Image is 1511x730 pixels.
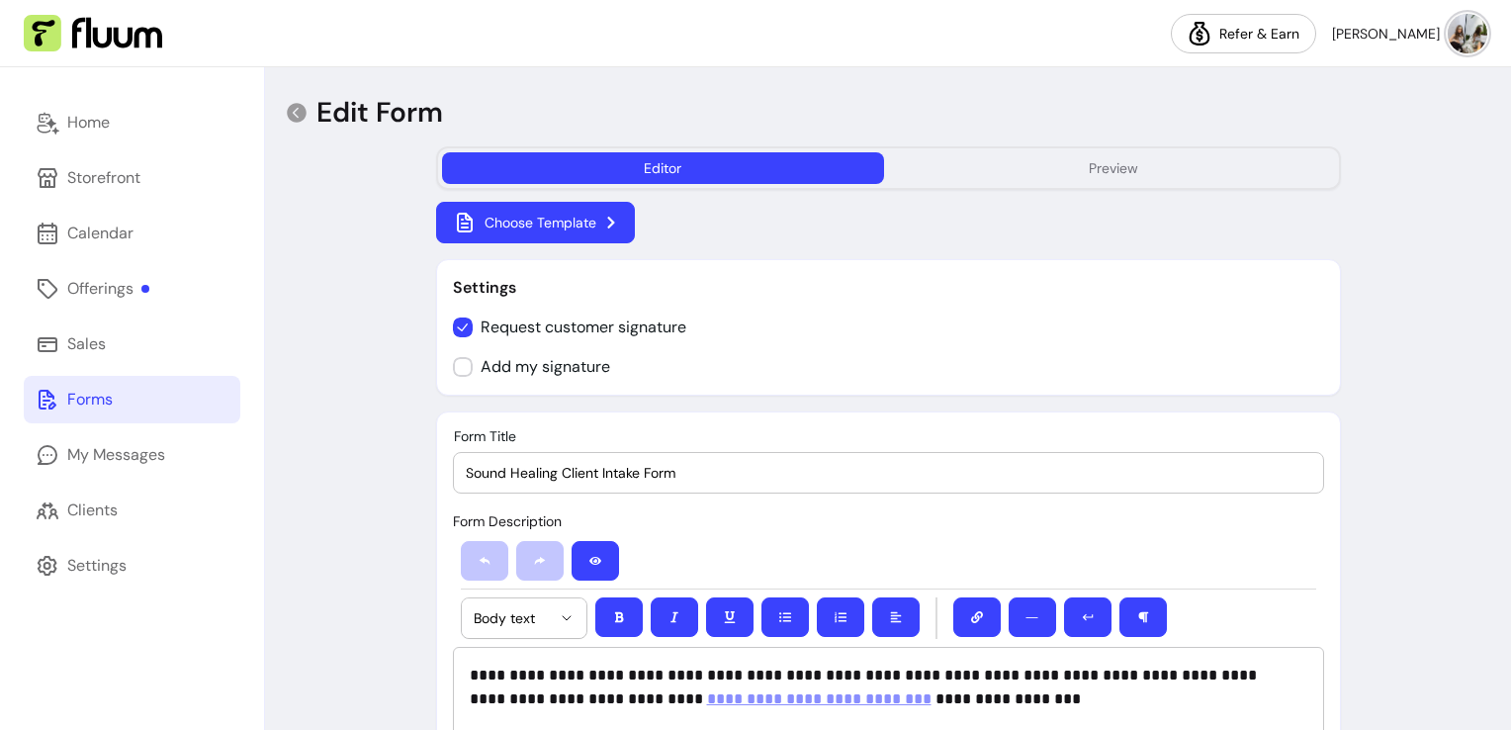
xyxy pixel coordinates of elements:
[67,277,149,301] div: Offerings
[316,95,443,131] p: Edit Form
[24,265,240,313] a: Offerings
[453,308,702,347] input: Request customer signature
[466,463,1311,483] input: Form Title
[436,202,635,243] button: Choose Template
[24,154,240,202] a: Storefront
[24,431,240,479] a: My Messages
[24,542,240,590] a: Settings
[24,210,240,257] a: Calendar
[24,15,162,52] img: Fluum Logo
[67,166,140,190] div: Storefront
[67,111,110,135] div: Home
[1448,14,1487,53] img: avatar
[453,512,562,530] span: Form Description
[67,443,165,467] div: My Messages
[67,388,113,411] div: Forms
[453,276,1324,300] p: Settings
[67,554,127,578] div: Settings
[67,499,118,522] div: Clients
[1089,158,1138,178] div: Preview
[644,158,681,178] div: Editor
[474,608,551,628] span: Body text
[24,320,240,368] a: Sales
[1332,24,1440,44] span: [PERSON_NAME]
[462,598,586,638] button: Body text
[1171,14,1316,53] a: Refer & Earn
[454,427,516,445] span: Form Title
[24,99,240,146] a: Home
[67,332,106,356] div: Sales
[453,347,625,387] input: Add my signature
[67,222,133,245] div: Calendar
[24,487,240,534] a: Clients
[24,376,240,423] a: Forms
[1332,14,1487,53] button: avatar[PERSON_NAME]
[1009,597,1056,637] button: ―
